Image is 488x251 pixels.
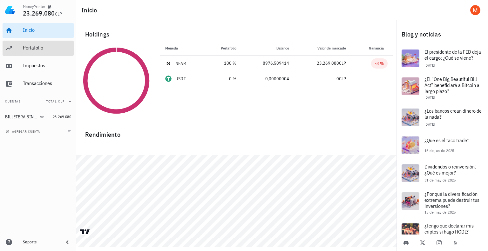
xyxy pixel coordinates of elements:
th: Balance [241,41,294,56]
th: Moneda [160,41,205,56]
div: Inicio [23,27,71,33]
div: Impuestos [23,63,71,69]
a: ¿Por qué la diversificación extrema puede destruir tus inversiones? 15 de may de 2025 [396,187,488,218]
div: avatar [470,5,480,15]
div: USDT-icon [165,76,172,82]
a: ¿Qué es el taco trade? 16 de jun de 2025 [396,131,488,159]
div: NEAR-icon [165,60,172,67]
th: Portafolio [205,41,242,56]
img: LedgiFi [5,5,15,15]
span: ¿Qué es el taco trade? [424,137,469,143]
div: 0,00000004 [247,76,289,82]
span: [DATE] [424,63,435,68]
div: NEAR [175,60,186,67]
span: [DATE] [424,95,435,100]
span: CLP [339,76,346,82]
span: ¿Tengo que declarar mis criptos si hago HODL? [424,222,474,235]
span: Total CLP [46,99,65,103]
a: El presidente de la FED deja el cargo: ¿Qué se viene? [DATE] [396,44,488,72]
span: 23.269.080 [53,114,71,119]
div: Transacciones [23,80,71,86]
a: Transacciones [3,76,74,91]
span: [DATE] [424,122,435,127]
div: 100 % [210,60,237,67]
span: 31 de may de 2025 [424,178,456,182]
a: Portafolio [3,41,74,56]
div: USDT [175,76,186,82]
div: Blog y noticias [396,24,488,44]
a: BILLETERA BINANCE 23.269.080 [3,109,74,124]
a: ¿Los bancos crean dinero de la nada? [DATE] [396,103,488,131]
div: BILLETERA BINANCE [5,114,39,120]
span: agregar cuenta [7,129,40,134]
span: ¿Los bancos crean dinero de la nada? [424,108,482,120]
span: ¿El “One Big Beautiful Bill Act” beneficiará a Bitcoin a largo plazo? [424,76,479,94]
a: ¿El “One Big Beautiful Bill Act” beneficiará a Bitcoin a largo plazo? [DATE] [396,72,488,103]
th: Valor de mercado [294,41,351,56]
h1: Inicio [81,5,100,15]
a: Inicio [3,23,74,38]
a: Dividendos o reinversión: ¿Qué es mejor? 31 de may de 2025 [396,159,488,187]
div: Rendimiento [80,124,393,140]
a: Charting by TradingView [79,229,91,235]
div: -3 % [375,60,384,67]
div: 8976,509414 [247,60,289,67]
span: 16 de jun de 2025 [424,148,454,153]
div: Soporte [23,240,58,245]
span: ¿Por qué la diversificación extrema puede destruir tus inversiones? [424,191,479,209]
span: 0 [336,76,339,82]
span: El presidente de la FED deja el cargo: ¿Qué se viene? [424,49,481,61]
div: Holdings [80,24,393,44]
span: 15 de may de 2025 [424,210,456,215]
span: 23.269.080 [23,9,55,17]
div: 0 % [210,76,237,82]
span: Dividendos o reinversión: ¿Qué es mejor? [424,163,476,176]
div: Portafolio [23,45,71,51]
span: 23.269.080 [317,60,339,66]
button: CuentasTotal CLP [3,94,74,109]
div: MoneyPrinter [23,4,45,9]
button: agregar cuenta [4,128,43,135]
span: CLP [339,60,346,66]
a: Impuestos [3,58,74,74]
a: ¿Tengo que declarar mis criptos si hago HODL? [396,218,488,246]
span: CLP [55,11,62,17]
span: Ganancia [369,46,388,50]
span: - [386,76,388,82]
